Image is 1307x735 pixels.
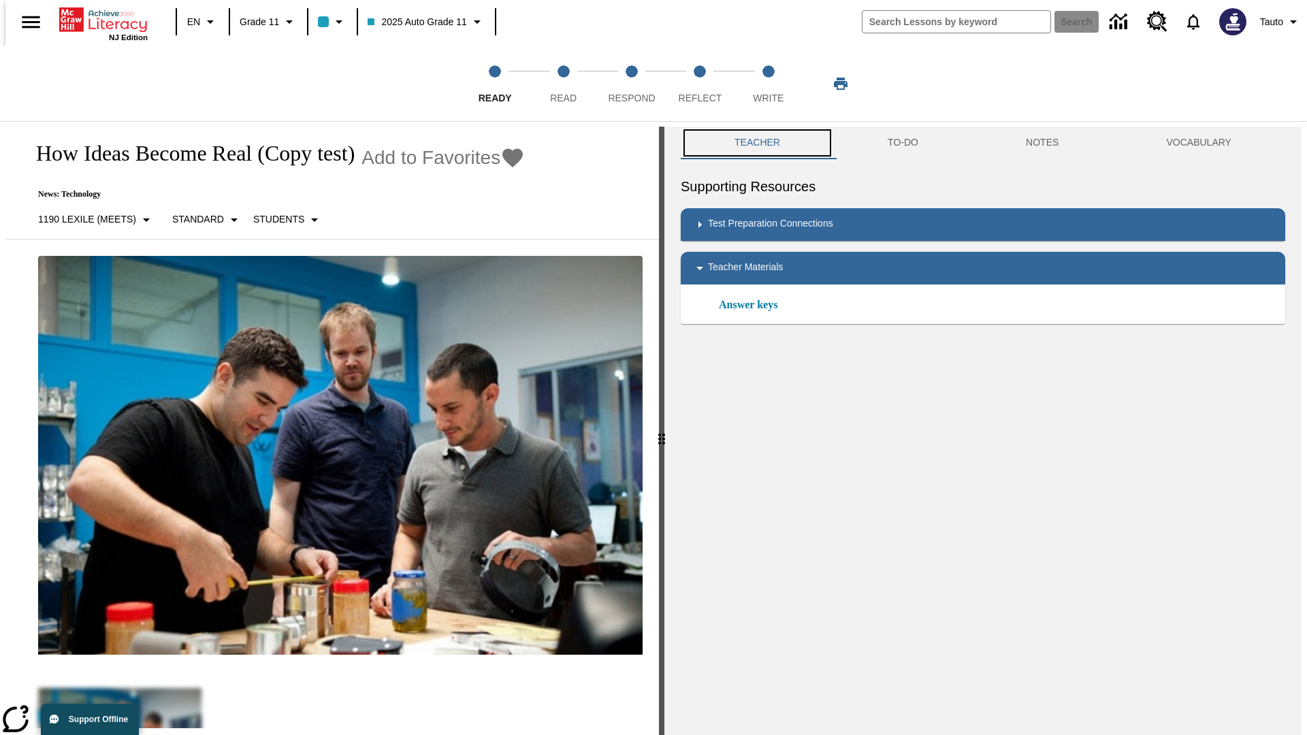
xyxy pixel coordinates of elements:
button: Class color is light blue. Change class color [312,10,353,34]
button: Profile/Settings [1255,10,1307,34]
a: Answer keys, Will open in new browser window or tab [719,297,777,313]
button: Select a new avatar [1211,4,1255,39]
button: Class: 2025 Auto Grade 11, Select your class [362,10,490,34]
span: Support Offline [69,715,128,724]
button: Support Offline [41,704,139,735]
div: Teacher Materials [681,252,1285,284]
div: Test Preparation Connections [681,208,1285,241]
h1: How Ideas Become Real (Copy test) [22,141,355,166]
button: Print [819,71,862,96]
span: Add to Favorites [361,147,500,169]
button: Add to Favorites - How Ideas Become Real (Copy test) [361,146,525,169]
span: Read [550,93,577,103]
div: Press Enter or Spacebar and then press right and left arrow keys to move the slider [659,127,664,735]
button: Select Student [248,208,328,232]
button: Read step 2 of 5 [523,46,602,121]
img: Quirky founder Ben Kaufman tests a new product with co-worker Gaz Brown and product inventor Jon ... [38,256,643,655]
p: Standard [172,212,224,227]
img: Avatar [1219,8,1246,35]
button: Open side menu [11,2,51,42]
button: Write step 5 of 5 [729,46,808,121]
button: Reflect step 4 of 5 [660,46,739,121]
button: Select Lexile, 1190 Lexile (Meets) [33,208,160,232]
button: Respond step 3 of 5 [592,46,671,121]
button: TO-DO [834,127,972,159]
span: Write [753,93,784,103]
span: EN [187,15,200,29]
span: Respond [608,93,655,103]
a: Notifications [1176,4,1211,39]
h6: Supporting Resources [681,176,1285,197]
span: Tauto [1260,15,1283,29]
p: Test Preparation Connections [708,216,833,233]
span: Grade 11 [240,15,279,29]
button: NOTES [972,127,1112,159]
button: Ready step 1 of 5 [455,46,534,121]
p: News: Technology [22,189,525,199]
p: 1190 Lexile (Meets) [38,212,136,227]
div: Instructional Panel Tabs [681,127,1285,159]
a: Data Center [1101,3,1139,41]
button: Teacher [681,127,834,159]
p: Students [253,212,304,227]
span: NJ Edition [109,33,148,42]
button: VOCABULARY [1112,127,1285,159]
input: search field [862,11,1050,33]
p: Teacher Materials [708,260,784,276]
button: Language: EN, Select a language [181,10,225,34]
span: Reflect [679,93,722,103]
div: reading [5,127,659,728]
a: Resource Center, Will open in new tab [1139,3,1176,40]
button: Scaffolds, Standard [167,208,248,232]
span: 2025 Auto Grade 11 [368,15,466,29]
div: activity [664,127,1302,735]
button: Grade: Grade 11, Select a grade [234,10,303,34]
div: Home [59,5,148,42]
span: Ready [479,93,512,103]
